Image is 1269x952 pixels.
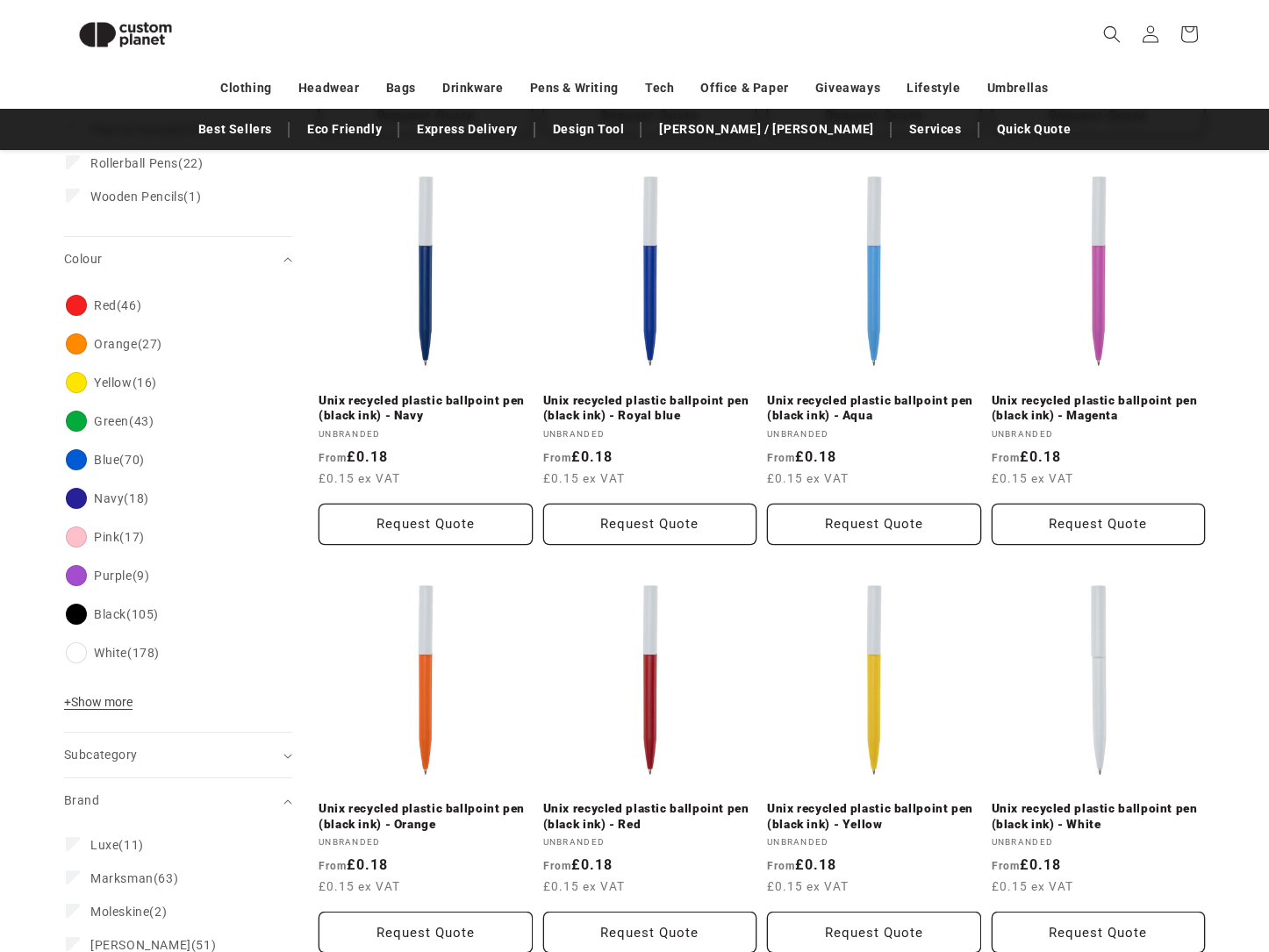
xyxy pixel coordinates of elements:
a: Bags [386,73,416,104]
a: Headwear [298,73,360,104]
a: Quick Quote [988,114,1080,145]
a: Unix recycled plastic ballpoint pen (black ink) - Navy [319,393,533,424]
span: (11) [90,837,144,853]
span: (1) [90,189,201,204]
span: Moleskine [90,905,149,919]
summary: Search [1093,15,1131,54]
span: + [64,695,71,709]
span: Wooden Pencils [90,190,183,204]
a: Unix recycled plastic ballpoint pen (black ink) - Yellow [767,801,981,832]
span: (2) [90,904,167,920]
a: Unix recycled plastic ballpoint pen (black ink) - Orange [319,801,533,832]
summary: Colour (0 selected) [64,237,292,282]
a: Tech [645,73,674,104]
a: Unix recycled plastic ballpoint pen (black ink) - Aqua [767,393,981,424]
summary: Brand (0 selected) [64,778,292,823]
button: Request Quote [543,504,757,545]
span: Brand [64,793,99,807]
a: Eco Friendly [298,114,391,145]
span: (22) [90,155,203,171]
a: Services [900,114,971,145]
summary: Subcategory (0 selected) [64,733,292,777]
button: Request Quote [992,504,1206,545]
a: Unix recycled plastic ballpoint pen (black ink) - Royal blue [543,393,757,424]
iframe: Chat Widget [976,762,1269,952]
a: Express Delivery [408,114,527,145]
a: Best Sellers [190,114,281,145]
span: Show more [64,695,133,709]
span: [PERSON_NAME] [90,938,191,952]
a: Giveaways [815,73,880,104]
a: Design Tool [544,114,634,145]
a: Unix recycled plastic ballpoint pen (black ink) - Magenta [992,393,1206,424]
a: Umbrellas [987,73,1049,104]
button: Show more [64,694,138,719]
span: Luxe [90,838,118,852]
button: Request Quote [319,504,533,545]
span: (63) [90,870,178,886]
span: Subcategory [64,748,137,762]
a: Drinkware [442,73,503,104]
a: Office & Paper [700,73,788,104]
span: Marksman [90,871,154,885]
img: Custom Planet [64,7,187,62]
a: [PERSON_NAME] / [PERSON_NAME] [650,114,882,145]
button: Request Quote [767,504,981,545]
span: Colour [64,252,102,266]
a: Clothing [220,73,272,104]
a: Pens & Writing [530,73,619,104]
a: Lifestyle [907,73,960,104]
span: Rollerball Pens [90,156,178,170]
a: Unix recycled plastic ballpoint pen (black ink) - Red [543,801,757,832]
